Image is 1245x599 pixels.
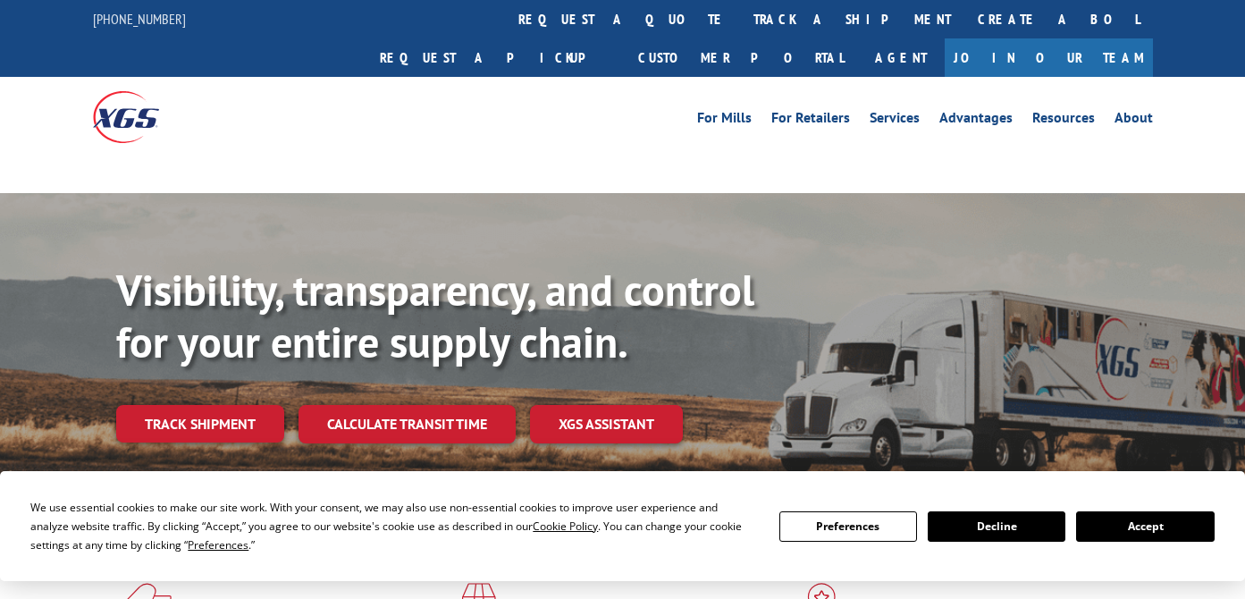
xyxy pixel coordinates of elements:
[93,10,186,28] a: [PHONE_NUMBER]
[116,262,754,369] b: Visibility, transparency, and control for your entire supply chain.
[530,405,683,443] a: XGS ASSISTANT
[1115,111,1153,131] a: About
[188,537,248,553] span: Preferences
[870,111,920,131] a: Services
[1032,111,1095,131] a: Resources
[779,511,917,542] button: Preferences
[857,38,945,77] a: Agent
[30,498,757,554] div: We use essential cookies to make our site work. With your consent, we may also use non-essential ...
[366,38,625,77] a: Request a pickup
[625,38,857,77] a: Customer Portal
[533,519,598,534] span: Cookie Policy
[939,111,1013,131] a: Advantages
[116,405,284,443] a: Track shipment
[928,511,1065,542] button: Decline
[945,38,1153,77] a: Join Our Team
[697,111,752,131] a: For Mills
[771,111,850,131] a: For Retailers
[299,405,516,443] a: Calculate transit time
[1076,511,1214,542] button: Accept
